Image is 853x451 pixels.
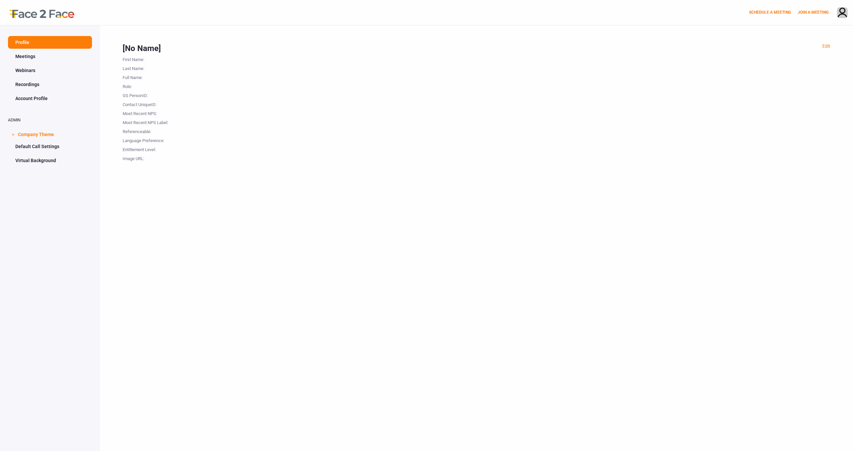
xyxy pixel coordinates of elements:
[123,99,189,108] div: Contact UniqueID :
[123,117,189,126] div: Most Recent NPS Label :
[123,144,189,153] div: Entitlement Level :
[123,108,189,117] div: Most Recent NPS :
[123,43,830,54] div: [No Name]
[8,64,92,77] a: Webinars
[8,118,92,122] h2: ADMIN
[8,140,92,153] a: Default Call Settings
[123,81,189,90] div: Role :
[123,90,189,99] div: GS PersonID :
[8,92,92,105] a: Account Profile
[8,36,92,49] a: Profile
[837,8,847,19] img: avatar.710606db.png
[822,43,830,49] a: Edit
[123,72,189,81] div: Full Name :
[123,135,189,144] div: Language Preference :
[123,54,189,63] div: First Name :
[749,10,791,15] a: SCHEDULE A MEETING
[8,50,92,63] a: Meetings
[123,63,189,72] div: Last Name :
[123,126,189,135] div: Referenceable :
[10,133,16,136] span: >
[798,10,829,15] a: JOIN A MEETING
[8,154,92,167] a: Virtual Background
[8,78,92,91] a: Recordings
[18,127,54,140] span: Company Theme
[123,153,189,162] div: Image URL :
